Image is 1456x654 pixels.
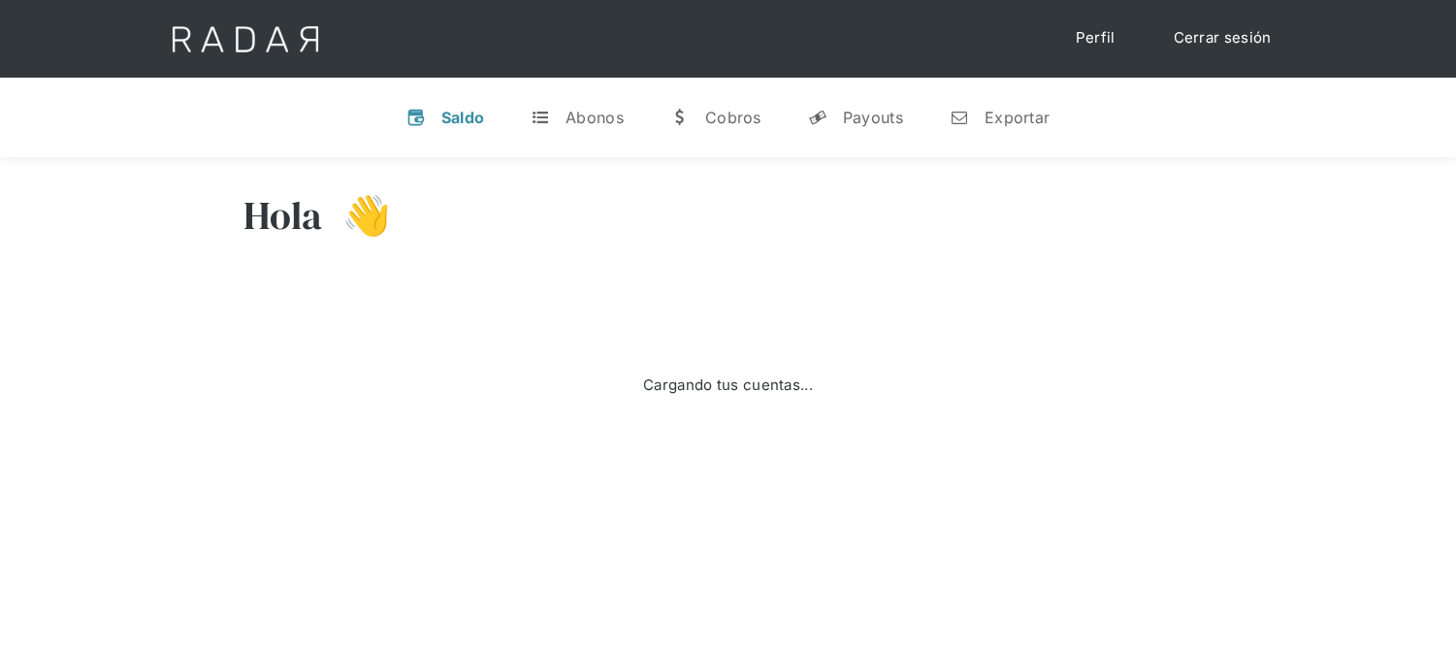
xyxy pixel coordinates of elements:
[531,108,550,127] div: t
[1056,19,1135,57] a: Perfil
[1154,19,1291,57] a: Cerrar sesión
[843,108,903,127] div: Payouts
[643,375,813,397] div: Cargando tus cuentas...
[406,108,426,127] div: v
[566,108,624,127] div: Abonos
[243,191,323,240] h3: Hola
[670,108,690,127] div: w
[950,108,969,127] div: n
[985,108,1050,127] div: Exportar
[705,108,761,127] div: Cobros
[323,191,391,240] h3: 👋
[441,108,485,127] div: Saldo
[808,108,827,127] div: y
